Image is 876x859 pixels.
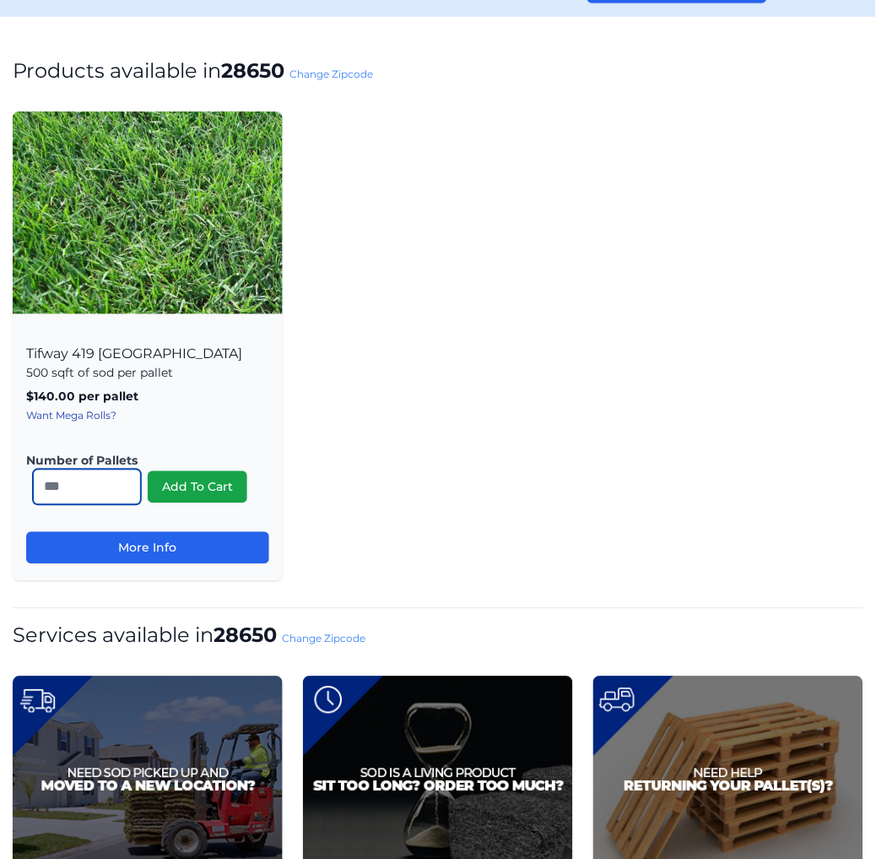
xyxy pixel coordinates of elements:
[26,365,269,382] p: 500 sqft of sod per pallet
[13,57,863,84] h1: Products available in
[13,623,863,650] h1: Services available in
[214,623,277,648] strong: 28650
[13,111,283,314] img: Tifway 419 Bermuda Product Image
[13,328,283,581] div: Tifway 419 [GEOGRAPHIC_DATA]
[26,532,269,564] a: More Info
[282,633,365,645] a: Change Zipcode
[148,471,247,503] button: Add To Cart
[26,389,269,405] p: $140.00 per pallet
[221,58,284,83] strong: 28650
[26,453,256,470] label: Number of Pallets
[26,410,116,422] a: Want Mega Rolls?
[289,68,373,80] a: Change Zipcode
